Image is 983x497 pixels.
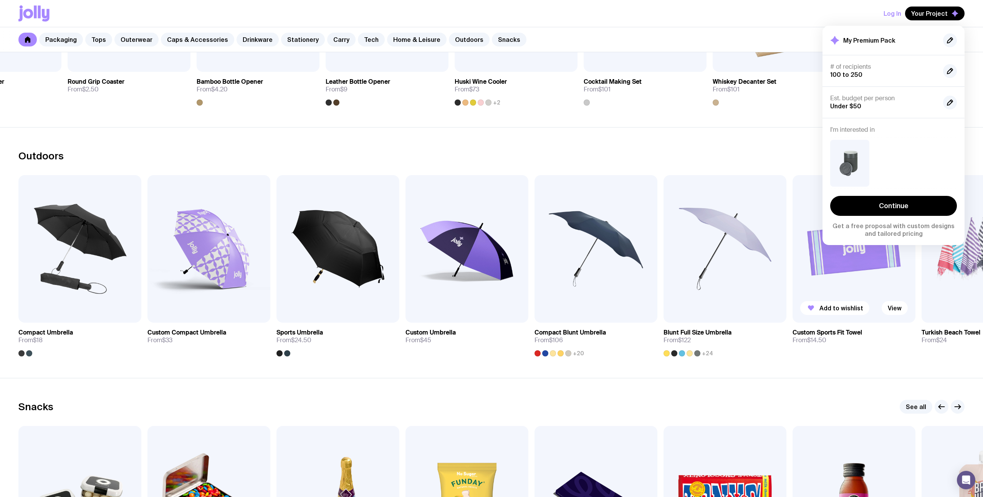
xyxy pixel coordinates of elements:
button: Log In [884,7,901,20]
span: Your Project [911,10,948,17]
a: View [882,301,908,315]
span: $14.50 [807,336,826,344]
a: Whiskey Decanter SetFrom$101 [713,72,836,106]
h3: Compact Umbrella [18,329,73,336]
h4: I'm interested in [830,126,957,134]
a: Continue [830,196,957,216]
div: Open Intercom Messenger [957,471,975,489]
span: +2 [493,99,500,106]
h3: Custom Umbrella [405,329,456,336]
h2: My Premium Pack [843,36,895,44]
span: From [455,86,479,93]
h3: Custom Compact Umbrella [147,329,226,336]
span: 100 to 250 [830,71,862,78]
span: From [197,86,228,93]
span: From [147,336,172,344]
a: Outerwear [114,33,159,46]
a: See all [900,400,932,414]
span: From [535,336,563,344]
h4: Est. budget per person [830,94,937,102]
span: $101 [727,85,740,93]
span: From [326,86,348,93]
span: $73 [469,85,479,93]
span: $106 [549,336,563,344]
span: From [713,86,740,93]
a: Compact Blunt UmbrellaFrom$106+20 [535,323,657,356]
a: Drinkware [237,33,279,46]
a: Packaging [39,33,83,46]
p: Get a free proposal with custom designs and tailored pricing [830,222,957,237]
span: From [276,336,311,344]
button: Your Project [905,7,965,20]
h3: Blunt Full Size Umbrella [664,329,731,336]
h3: Cocktail Making Set [584,78,642,86]
a: Custom Compact UmbrellaFrom$33 [147,323,270,350]
a: Blunt Full Size UmbrellaFrom$122+24 [664,323,786,356]
a: Sports UmbrellaFrom$24.50 [276,323,399,356]
a: Tech [358,33,385,46]
a: Custom Sports Fit TowelFrom$14.50 [793,323,915,350]
span: +24 [702,350,713,356]
a: Stationery [281,33,325,46]
a: Custom UmbrellaFrom$45 [405,323,528,350]
a: Tops [85,33,112,46]
a: Carry [327,33,356,46]
span: From [68,86,99,93]
h2: Outdoors [18,150,64,162]
a: Bamboo Bottle OpenerFrom$4.20 [197,72,319,106]
span: $18 [33,336,43,344]
a: Outdoors [449,33,490,46]
span: From [922,336,947,344]
h3: Compact Blunt Umbrella [535,329,606,336]
a: Cocktail Making SetFrom$101 [584,72,707,106]
h3: Huski Wine Cooler [455,78,507,86]
a: Huski Wine CoolerFrom$73+2 [455,72,578,106]
span: Add to wishlist [819,304,863,312]
a: Caps & Accessories [161,33,234,46]
span: $122 [678,336,691,344]
h3: Round Grip Coaster [68,78,124,86]
span: Under $50 [830,103,861,109]
h3: Leather Bottle Opener [326,78,390,86]
span: +20 [573,350,584,356]
h3: Whiskey Decanter Set [713,78,776,86]
h3: Custom Sports Fit Towel [793,329,862,336]
span: $24.50 [291,336,311,344]
span: $9 [340,85,348,93]
span: $4.20 [211,85,228,93]
span: $33 [162,336,172,344]
span: $45 [420,336,431,344]
span: $101 [598,85,611,93]
span: From [664,336,691,344]
span: From [584,86,611,93]
a: Leather Bottle OpenerFrom$9 [326,72,448,106]
a: Round Grip CoasterFrom$2.50 [68,72,190,99]
h2: Snacks [18,401,53,413]
h3: Bamboo Bottle Opener [197,78,263,86]
span: $2.50 [82,85,99,93]
span: From [405,336,431,344]
h3: Sports Umbrella [276,329,323,336]
span: $24 [936,336,947,344]
a: Home & Leisure [387,33,447,46]
h3: Turkish Beach Towel [922,329,980,336]
a: Compact UmbrellaFrom$18 [18,323,141,356]
h4: # of recipients [830,63,937,71]
button: Add to wishlist [800,301,869,315]
a: Snacks [492,33,526,46]
span: From [793,336,826,344]
span: From [18,336,43,344]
